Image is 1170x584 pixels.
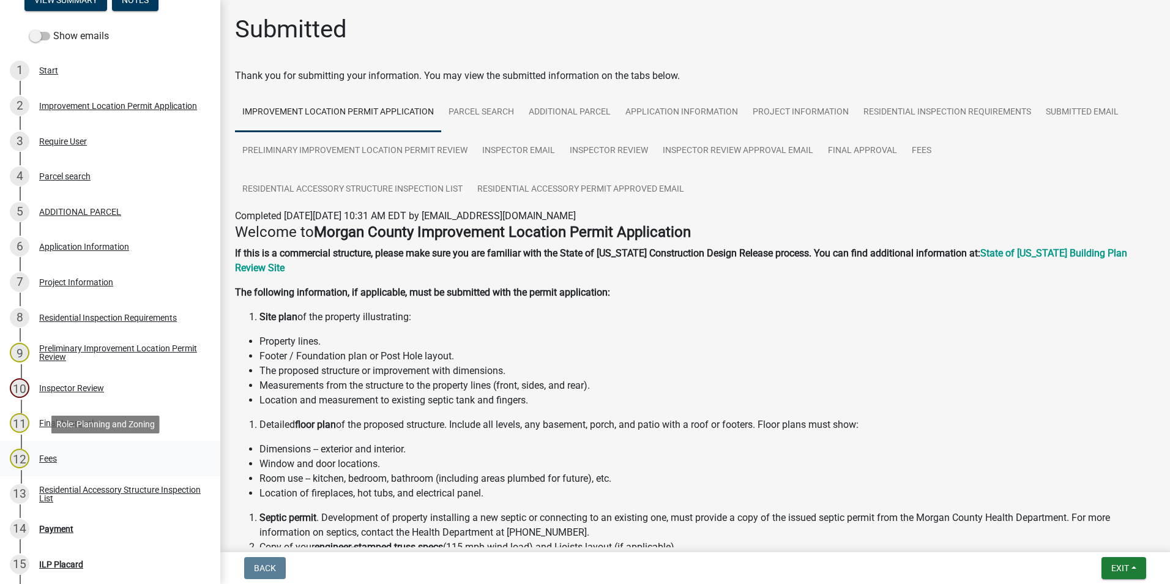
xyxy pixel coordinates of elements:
[259,349,1155,364] li: Footer / Foundation plan or Post Hole layout.
[441,93,521,132] a: Parcel search
[39,278,113,286] div: Project Information
[10,96,29,116] div: 2
[235,210,576,222] span: Completed [DATE][DATE] 10:31 AM EDT by [EMAIL_ADDRESS][DOMAIN_NAME]
[315,541,443,553] strong: engineer-stamped truss specs
[10,343,29,362] div: 9
[39,384,104,392] div: Inspector Review
[259,417,1155,432] li: Detailed of the proposed structure. Include all levels, any basement, porch, and patio with a roo...
[235,69,1155,83] div: Thank you for submitting your information. You may view the submitted information on the tabs below.
[235,223,1155,241] h4: Welcome to
[259,457,1155,471] li: Window and door locations.
[470,170,691,209] a: Residential Accessory Permit Approved Email
[259,311,297,323] strong: Site plan
[235,132,475,171] a: Preliminary Improvement Location Permit Review
[259,442,1155,457] li: Dimensions -- exterior and interior.
[1101,557,1146,579] button: Exit
[39,419,94,427] div: Final Approval
[10,132,29,151] div: 3
[254,563,276,573] span: Back
[259,471,1155,486] li: Room use -- kitchen, bedroom, bathroom (including areas plumbed for future), etc.
[39,66,58,75] div: Start
[904,132,939,171] a: Fees
[39,313,177,322] div: Residential Inspection Requirements
[39,525,73,533] div: Payment
[259,512,316,523] strong: Septic permit
[10,555,29,574] div: 15
[29,29,109,43] label: Show emails
[10,202,29,222] div: 5
[235,15,347,44] h1: Submitted
[10,449,29,468] div: 12
[39,172,91,181] div: Parcel search
[39,242,129,251] div: Application Information
[10,237,29,256] div: 6
[244,557,286,579] button: Back
[235,247,980,259] strong: If this is a commercial structure, please make sure you are familiar with the State of [US_STATE]...
[475,132,562,171] a: Inspector Email
[10,378,29,398] div: 10
[235,170,470,209] a: Residential Accessory Structure Inspection List
[821,132,904,171] a: Final Approval
[10,413,29,433] div: 11
[259,511,1155,540] li: . Development of property installing a new septic or connecting to an existing one, must provide ...
[235,93,441,132] a: Improvement Location Permit Application
[235,286,610,298] strong: The following information, if applicable, must be submitted with the permit application:
[39,485,201,503] div: Residential Accessory Structure Inspection List
[259,310,1155,324] li: of the property illustrating:
[259,540,1155,555] li: Copy of your (115 mph wind load) and I-joists layout (if applicable).
[235,247,1127,274] a: State of [US_STATE] Building Plan Review Site
[39,344,201,361] div: Preliminary Improvement Location Permit Review
[259,486,1155,501] li: Location of fireplaces, hot tubs, and electrical panel.
[655,132,821,171] a: Inspector Review Approval Email
[856,93,1038,132] a: Residential Inspection Requirements
[10,519,29,539] div: 14
[39,454,57,463] div: Fees
[314,223,691,241] strong: Morgan County Improvement Location Permit Application
[1111,563,1129,573] span: Exit
[618,93,745,132] a: Application Information
[10,167,29,186] div: 4
[562,132,655,171] a: Inspector Review
[1038,93,1126,132] a: Submitted Email
[259,378,1155,393] li: Measurements from the structure to the property lines (front, sides, and rear).
[10,484,29,504] div: 13
[745,93,856,132] a: Project Information
[39,560,83,569] div: ILP Placard
[10,61,29,80] div: 1
[259,364,1155,378] li: The proposed structure or improvement with dimensions.
[39,102,197,110] div: Improvement Location Permit Application
[39,208,121,216] div: ADDITIONAL PARCEL
[259,393,1155,408] li: Location and measurement to existing septic tank and fingers.
[259,334,1155,349] li: Property lines.
[10,308,29,328] div: 8
[39,137,87,146] div: Require User
[10,272,29,292] div: 7
[51,416,160,433] div: Role: Planning and Zoning
[295,419,336,430] strong: floor plan
[521,93,618,132] a: ADDITIONAL PARCEL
